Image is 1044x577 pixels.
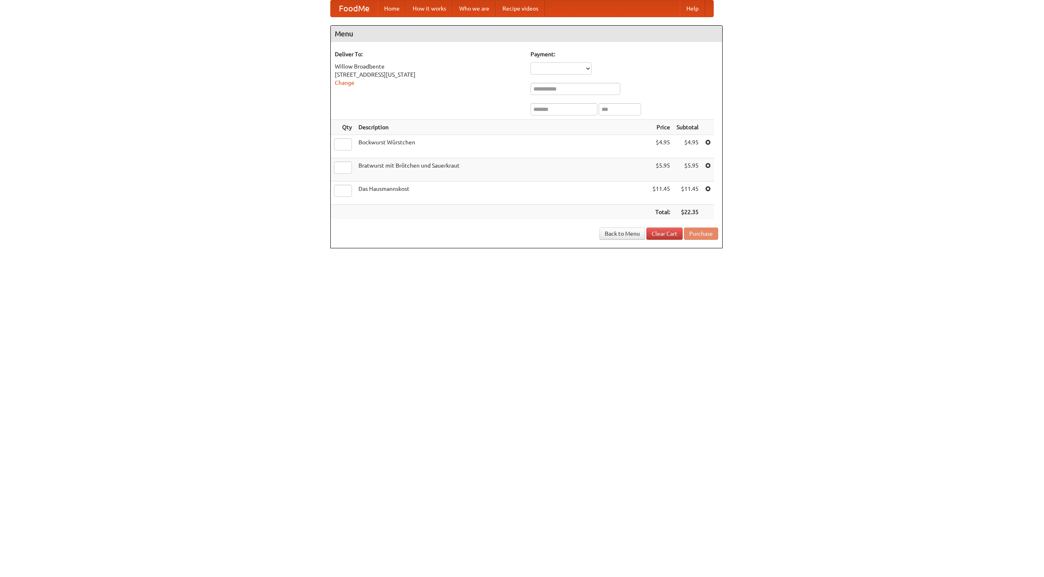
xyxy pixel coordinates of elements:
[680,0,705,17] a: Help
[649,135,673,158] td: $4.95
[335,80,354,86] a: Change
[673,205,702,220] th: $22.35
[453,0,496,17] a: Who we are
[331,0,378,17] a: FoodMe
[335,62,522,71] div: Willow Broadbente
[673,181,702,205] td: $11.45
[646,228,683,240] a: Clear Cart
[649,120,673,135] th: Price
[649,205,673,220] th: Total:
[331,26,722,42] h4: Menu
[355,120,649,135] th: Description
[335,71,522,79] div: [STREET_ADDRESS][US_STATE]
[335,50,522,58] h5: Deliver To:
[355,181,649,205] td: Das Hausmannskost
[684,228,718,240] button: Purchase
[378,0,406,17] a: Home
[599,228,645,240] a: Back to Menu
[355,135,649,158] td: Bockwurst Würstchen
[673,120,702,135] th: Subtotal
[673,135,702,158] td: $4.95
[673,158,702,181] td: $5.95
[649,181,673,205] td: $11.45
[649,158,673,181] td: $5.95
[496,0,545,17] a: Recipe videos
[355,158,649,181] td: Bratwurst mit Brötchen und Sauerkraut
[531,50,718,58] h5: Payment:
[406,0,453,17] a: How it works
[331,120,355,135] th: Qty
